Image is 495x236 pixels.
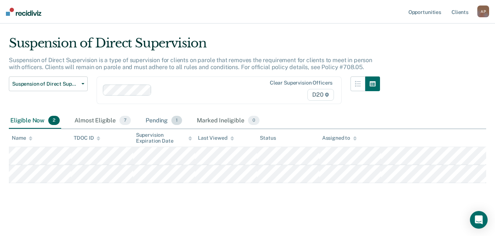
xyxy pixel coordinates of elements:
[270,80,332,86] div: Clear supervision officers
[119,116,131,125] span: 7
[307,89,334,101] span: D20
[260,135,276,141] div: Status
[9,36,380,57] div: Suspension of Direct Supervision
[9,113,61,129] div: Eligible Now2
[12,81,79,87] span: Suspension of Direct Supervision
[74,135,100,141] div: TDOC ID
[322,135,357,141] div: Assigned to
[195,113,261,129] div: Marked Ineligible0
[136,132,192,144] div: Supervision Expiration Date
[198,135,234,141] div: Last Viewed
[477,6,489,17] button: AP
[171,116,182,125] span: 1
[73,113,132,129] div: Almost Eligible7
[9,76,88,91] button: Suspension of Direct Supervision
[248,116,259,125] span: 0
[477,6,489,17] div: A P
[12,135,32,141] div: Name
[9,57,372,71] p: Suspension of Direct Supervision is a type of supervision for clients on parole that removes the ...
[48,116,60,125] span: 2
[144,113,184,129] div: Pending1
[470,211,488,229] div: Open Intercom Messenger
[6,8,41,16] img: Recidiviz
